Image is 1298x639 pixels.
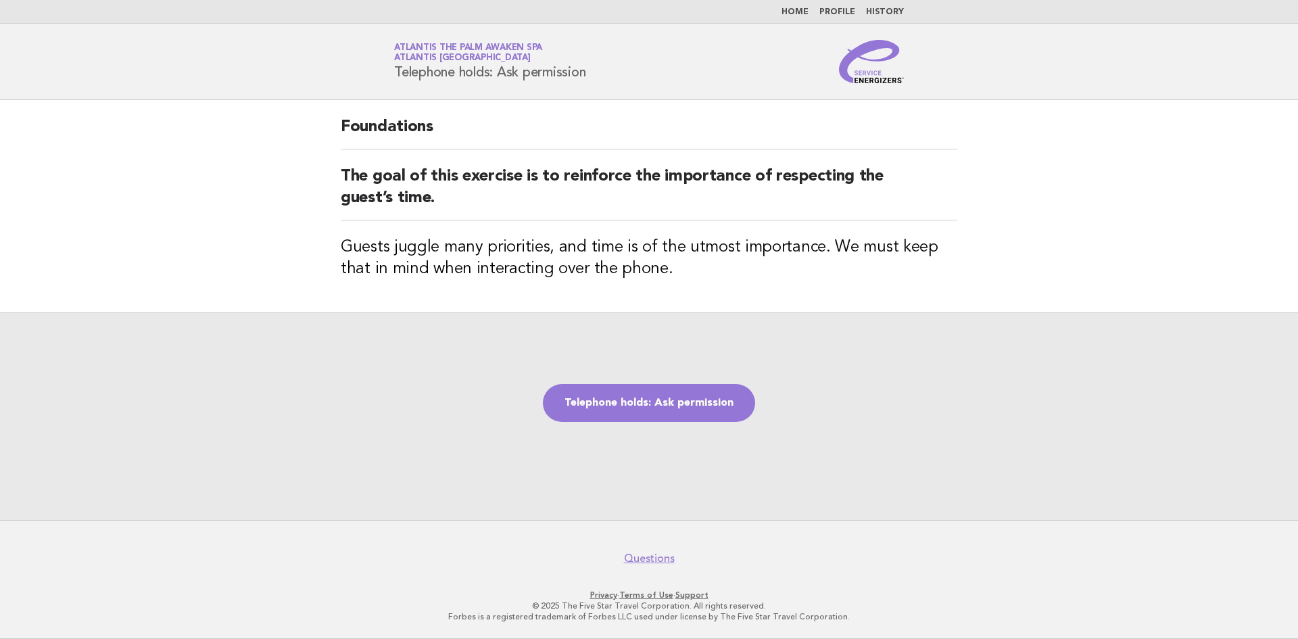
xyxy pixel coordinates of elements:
[866,8,904,16] a: History
[839,40,904,83] img: Service Energizers
[819,8,855,16] a: Profile
[782,8,809,16] a: Home
[394,43,542,62] a: Atlantis The Palm Awaken SpaAtlantis [GEOGRAPHIC_DATA]
[341,116,957,149] h2: Foundations
[341,237,957,280] h3: Guests juggle many priorities, and time is of the utmost importance. We must keep that in mind wh...
[394,54,531,63] span: Atlantis [GEOGRAPHIC_DATA]
[235,600,1063,611] p: © 2025 The Five Star Travel Corporation. All rights reserved.
[624,552,675,565] a: Questions
[341,166,957,220] h2: The goal of this exercise is to reinforce the importance of respecting the guest’s time.
[590,590,617,600] a: Privacy
[394,44,585,79] h1: Telephone holds: Ask permission
[235,590,1063,600] p: · ·
[235,611,1063,622] p: Forbes is a registered trademark of Forbes LLC used under license by The Five Star Travel Corpora...
[543,384,755,422] a: Telephone holds: Ask permission
[675,590,708,600] a: Support
[619,590,673,600] a: Terms of Use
